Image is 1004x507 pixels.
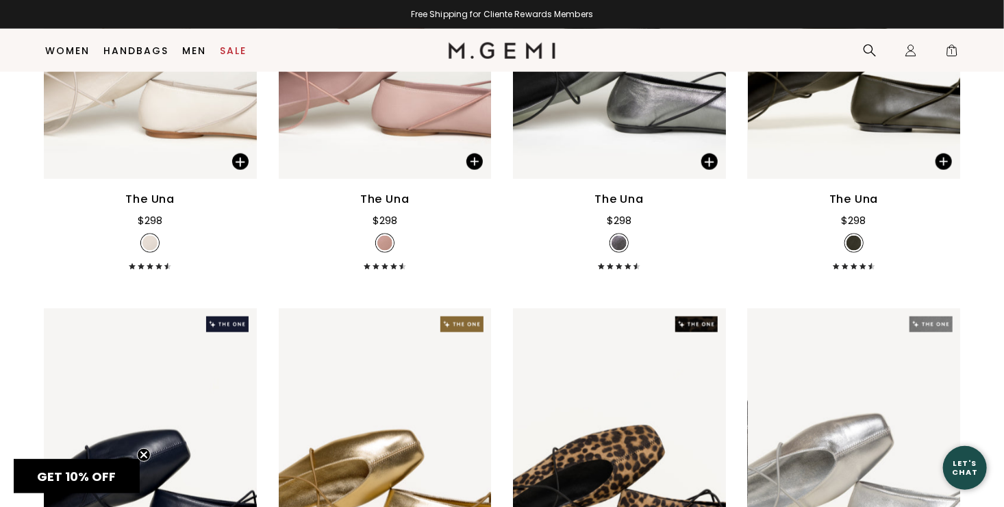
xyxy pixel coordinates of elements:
div: The Una [125,191,175,208]
img: The One tag [206,317,249,332]
img: v_7263728959547_SWATCH_50x.jpg [142,236,158,251]
a: Women [46,45,90,56]
img: v_7300623106107_SWATCH_50x.jpg [846,236,862,251]
img: The One tag [675,317,718,332]
div: $298 [607,212,631,229]
div: $298 [373,212,397,229]
a: Handbags [104,45,169,56]
img: The One tag [440,317,483,332]
div: The Una [594,191,644,208]
span: GET 10% OFF [38,468,116,485]
a: Sale [221,45,247,56]
div: $298 [842,212,866,229]
img: v_7263728992315_SWATCH_50x.jpg [377,236,392,251]
button: Close teaser [137,448,151,462]
img: v_7263729057851_SWATCH_50x.jpg [612,236,627,251]
span: 1 [945,47,959,60]
div: The Una [360,191,410,208]
div: GET 10% OFFClose teaser [14,459,140,493]
div: The Una [829,191,879,208]
div: Let's Chat [943,459,987,476]
div: $298 [138,212,162,229]
img: M.Gemi [449,42,556,59]
a: Men [183,45,207,56]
